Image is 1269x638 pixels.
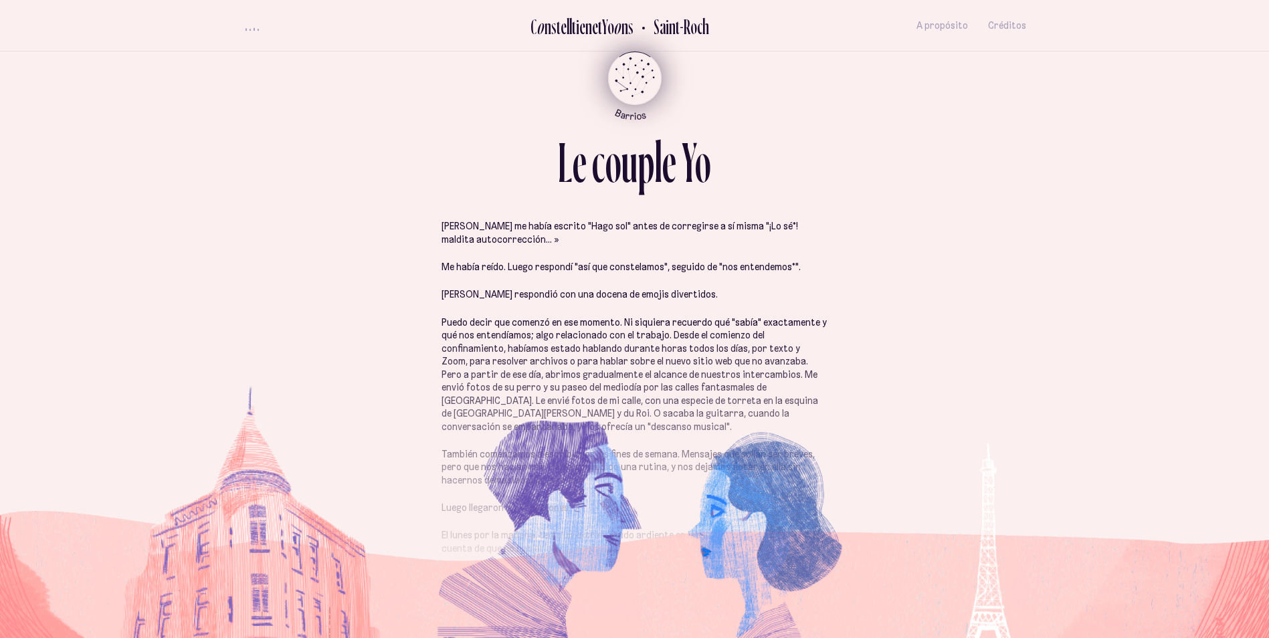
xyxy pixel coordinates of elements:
div: Yo [682,134,711,191]
div: e [561,15,567,37]
div: o [605,134,621,191]
div: t [557,15,561,37]
div: n [545,15,551,37]
p: El lunes por la mañana, tenía un extraño nudo ardiente en la garganta cuando me di cuenta de que ... [442,529,828,555]
div: tiene [572,15,598,37]
div: c [592,134,605,191]
button: A propósito [916,10,968,41]
div: e [573,134,587,191]
h2: Saint-Roch [644,15,709,37]
button: Créditos [988,10,1026,41]
div: l [654,134,662,191]
div: p [638,134,654,191]
div: L [558,134,573,191]
p: Puedo decir que comenzó en ese momento. Ni siquiera recuerdo qué "sabía" exactamente y qué nos en... [442,316,828,434]
p: Me había reído. Luego respondí "así que constelamos", seguido de "nos entendemos*". [442,261,828,274]
p: También comenzamos a escribirnos los fines de semana. Mensajes que solían ser breves, pero que no... [442,448,828,488]
div: n [621,15,628,37]
div: s [551,15,557,37]
div: Yo [602,15,614,37]
p: El martes, abrí mi teléfono celular y descubrí un mensaje: "sabes, realmente hablamos mucho..." » [442,570,828,596]
div: l [569,15,572,37]
div: t [598,15,602,37]
span: A propósito [916,20,968,31]
div: e [662,134,676,191]
span: Créditos [988,20,1026,31]
div: C [530,15,536,37]
div: s [628,15,633,37]
button: Volumen de audio [243,19,261,33]
div: o [613,15,621,37]
tspan: Barrios [613,106,648,122]
p: [PERSON_NAME] respondió con una docena de emojis divertidos. [442,288,828,302]
div: o [536,15,545,37]
div: l [567,15,569,37]
button: Volver al menú principal [595,51,674,120]
p: Luego llegaron las vacaciones. [442,502,828,515]
button: De vuelta al barrio [633,15,709,37]
div: u [621,134,638,191]
p: [PERSON_NAME] me había escrito "Hago sol" antes de corregirse a sí misma "¡Lo sé*! maldita autoco... [442,220,828,246]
